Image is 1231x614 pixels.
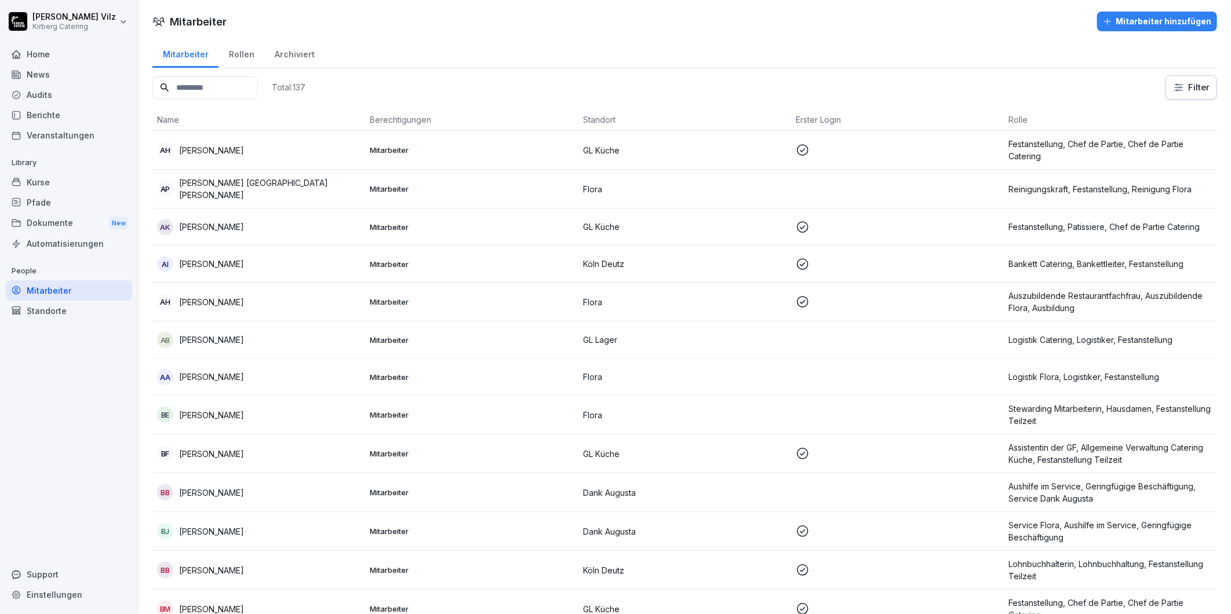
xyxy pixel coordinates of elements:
[157,369,173,385] div: AA
[365,109,578,131] th: Berechtigungen
[157,445,173,462] div: BF
[1103,15,1211,28] div: Mitarbeiter hinzufügen
[6,213,132,234] div: Dokumente
[6,105,132,125] div: Berichte
[218,38,264,68] a: Rollen
[1009,334,1212,346] p: Logistik Catering, Logistiker, Festanstellung
[179,296,244,308] p: [PERSON_NAME]
[179,525,244,538] p: [PERSON_NAME]
[272,82,305,93] p: Total: 137
[370,487,573,498] p: Mitarbeiter
[6,564,132,584] div: Support
[583,183,786,195] p: Flora
[791,109,1004,131] th: Erster Login
[179,564,244,576] p: [PERSON_NAME]
[6,301,132,321] a: Standorte
[578,109,791,131] th: Standort
[1009,138,1212,162] p: Festanstellung, Chef de Partie, Chef de Partie Catering
[157,407,173,423] div: BE
[6,125,132,145] a: Veranstaltungen
[583,144,786,156] p: GL Küche
[6,280,132,301] a: Mitarbeiter
[264,38,325,68] a: Archiviert
[583,487,786,499] p: Dank Augusta
[1009,519,1212,543] p: Service Flora, Aushilfe im Service, Geringfügige Beschäftigung
[170,14,227,30] h1: Mitarbeiter
[6,85,132,105] a: Audits
[6,44,132,64] a: Home
[370,526,573,536] p: Mitarbeiter
[583,525,786,538] p: Dank Augusta
[32,12,116,22] p: [PERSON_NAME] Vilz
[370,145,573,155] p: Mitarbeiter
[370,565,573,575] p: Mitarbeiter
[583,221,786,233] p: GL Küche
[179,448,244,460] p: [PERSON_NAME]
[583,409,786,421] p: Flora
[179,177,360,201] p: [PERSON_NAME] [GEOGRAPHIC_DATA][PERSON_NAME]
[32,23,116,31] p: Kirberg Catering
[6,172,132,192] a: Kurse
[157,181,173,197] div: AP
[179,371,244,383] p: [PERSON_NAME]
[370,372,573,382] p: Mitarbeiter
[370,222,573,232] p: Mitarbeiter
[370,335,573,345] p: Mitarbeiter
[157,332,173,348] div: AB
[109,217,129,230] div: New
[583,564,786,576] p: Köln Deutz
[370,448,573,459] p: Mitarbeiter
[1173,82,1210,93] div: Filter
[6,64,132,85] a: News
[370,297,573,307] p: Mitarbeiter
[179,144,244,156] p: [PERSON_NAME]
[583,448,786,460] p: GL Küche
[583,371,786,383] p: Flora
[583,258,786,270] p: Köln Deutz
[1097,12,1217,31] button: Mitarbeiter hinzufügen
[6,213,132,234] a: DokumenteNew
[1009,290,1212,314] p: Auszubildende Restaurantfachfrau, Auszubildende Flora, Ausbildung
[1166,76,1217,99] button: Filter
[157,256,173,272] div: AI
[157,523,173,539] div: BJ
[179,334,244,346] p: [PERSON_NAME]
[370,259,573,269] p: Mitarbeiter
[583,334,786,346] p: GL Lager
[1009,221,1212,233] p: Festanstellung, Patissiere, Chef de Partie Catering
[1009,441,1212,466] p: Assistentin der GF, Allgemeine Verwaltung Catering Küche, Festanstellung Teilzeit
[157,142,173,158] div: AH
[179,221,244,233] p: [PERSON_NAME]
[370,184,573,194] p: Mitarbeiter
[179,258,244,270] p: [PERSON_NAME]
[1009,480,1212,505] p: Aushilfe im Service, Geringfügige Beschäftigung, Service Dank Augusta
[1009,371,1212,383] p: Logistik Flora, Logistiker, Festanstellung
[6,233,132,254] a: Automatisierungen
[6,584,132,605] a: Einstellungen
[157,219,173,235] div: AK
[370,410,573,420] p: Mitarbeiter
[157,484,173,500] div: BB
[1009,558,1212,582] p: Lohnbuchhalterin, Lohnbuchhaltung, Festanstellung Teilzeit
[1009,403,1212,427] p: Stewarding Mitarbeiterin, Hausdamen, Festanstellung Teilzeit
[370,604,573,614] p: Mitarbeiter
[1009,183,1212,195] p: Reinigungskraft, Festanstellung, Reinigung Flora
[6,192,132,213] a: Pfade
[583,296,786,308] p: Flora
[179,487,244,499] p: [PERSON_NAME]
[1009,258,1212,270] p: Bankett Catering, Bankettleiter, Festanstellung
[157,562,173,578] div: BB
[6,153,132,172] p: Library
[152,38,218,68] a: Mitarbeiter
[179,409,244,421] p: [PERSON_NAME]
